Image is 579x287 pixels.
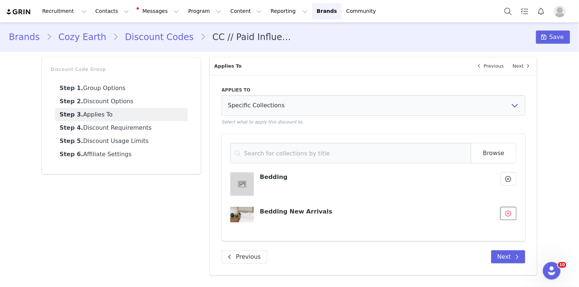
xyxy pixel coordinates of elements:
[55,134,188,148] a: Discount Usage Limits
[60,124,83,131] strong: Step 4.
[60,111,83,118] strong: Step 3.
[55,82,188,95] a: Group Options
[491,250,525,263] button: Next
[508,57,537,75] a: Next
[55,121,188,134] a: Discount Requirements
[222,87,525,93] label: Applies To
[118,31,200,44] a: Discount Codes
[230,172,254,196] img: Bedding
[222,250,267,263] button: Previous
[60,137,83,144] strong: Step 5.
[550,6,573,17] button: Profile
[533,3,549,19] button: Notifications
[260,207,492,215] h4: Bedding New Arrivals
[51,66,192,73] p: Discount Code Group
[500,3,516,19] button: Search
[517,3,533,19] a: Tasks
[210,57,470,75] p: Applies To
[55,148,188,161] a: Affiliate Settings
[91,3,133,19] button: Contacts
[60,98,83,105] strong: Step 2.
[266,3,312,19] button: Reporting
[230,143,471,164] input: Search for collections by title
[342,3,384,19] a: Community
[554,6,566,17] img: placeholder-profile.jpg
[471,143,517,164] button: Browse
[9,31,46,44] a: Brands
[134,3,183,19] button: Messages
[55,108,188,121] a: Applies To
[312,3,341,19] a: Brands
[558,262,567,268] span: 10
[230,207,254,223] img: Bedding New Arrivals
[60,85,83,92] strong: Step 1.
[543,262,561,280] iframe: Intercom live chat
[38,3,91,19] button: Recruitment
[222,119,525,125] p: Select what to apply this discount to.
[550,33,564,42] span: Save
[55,95,188,108] a: Discount Options
[471,57,508,75] a: Previous
[6,8,32,15] img: grin logo
[226,3,266,19] button: Content
[536,31,570,44] button: Save
[260,172,492,180] h4: Bedding
[52,31,113,44] a: Cozy Earth
[184,3,226,19] button: Program
[60,151,83,158] strong: Step 6.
